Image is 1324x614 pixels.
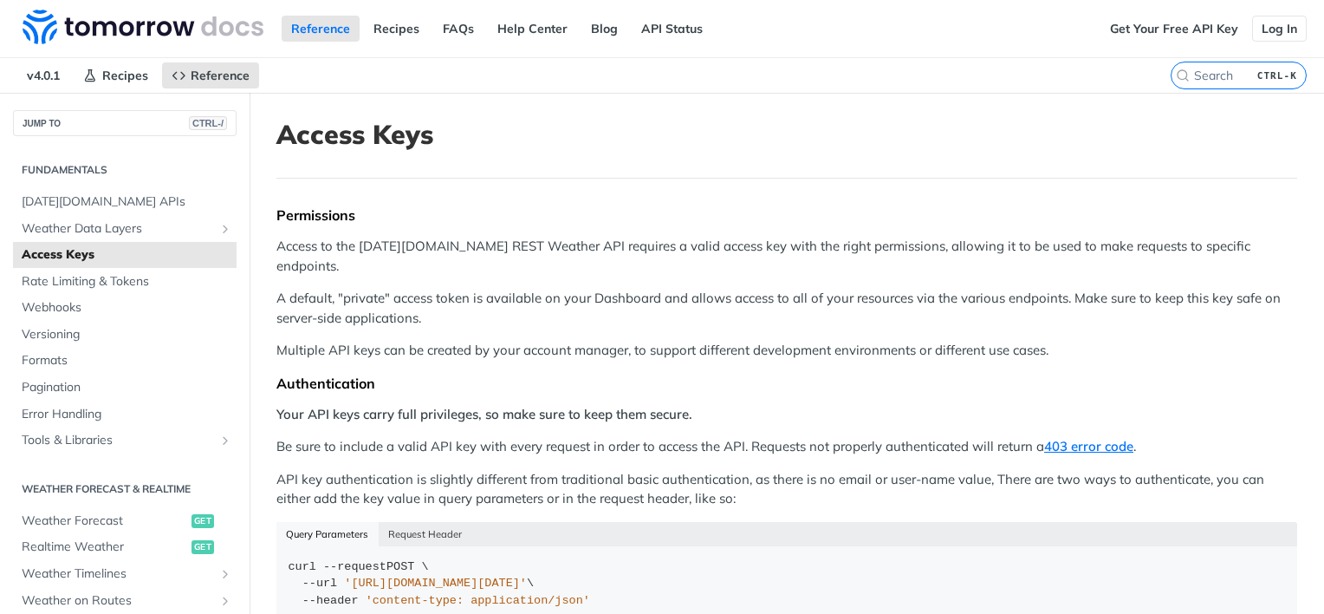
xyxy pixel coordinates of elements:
[22,565,214,583] span: Weather Timelines
[13,269,237,295] a: Rate Limiting & Tokens
[13,216,237,242] a: Weather Data LayersShow subpages for Weather Data Layers
[364,16,429,42] a: Recipes
[191,68,250,83] span: Reference
[22,406,232,423] span: Error Handling
[13,481,237,497] h2: Weather Forecast & realtime
[162,62,259,88] a: Reference
[1044,438,1133,454] a: 403 error code
[102,68,148,83] span: Recipes
[22,299,232,317] span: Webhooks
[581,16,627,42] a: Blog
[22,379,232,396] span: Pagination
[366,594,590,607] span: 'content-type: application/json'
[13,402,237,428] a: Error Handling
[13,534,237,560] a: Realtime Weatherget
[13,428,237,454] a: Tools & LibrariesShow subpages for Tools & Libraries
[22,352,232,369] span: Formats
[1100,16,1248,42] a: Get Your Free API Key
[22,432,214,449] span: Tools & Libraries
[17,62,69,88] span: v4.0.1
[276,470,1297,509] p: API key authentication is slightly different from traditional basic authentication, as there is n...
[218,434,232,447] button: Show subpages for Tools & Libraries
[289,558,1286,610] div: POST \ \
[22,326,232,343] span: Versioning
[276,119,1297,150] h1: Access Keys
[276,237,1297,276] p: Access to the [DATE][DOMAIN_NAME] REST Weather API requires a valid access key with the right per...
[1176,69,1190,82] svg: Search
[13,561,237,587] a: Weather TimelinesShow subpages for Weather Timelines
[433,16,484,42] a: FAQs
[74,62,158,88] a: Recipes
[276,437,1297,457] p: Be sure to include a valid API key with every request in order to access the API. Requests not pr...
[191,540,214,554] span: get
[13,375,237,401] a: Pagination
[282,16,360,42] a: Reference
[302,594,359,607] span: --header
[13,508,237,534] a: Weather Forecastget
[13,189,237,215] a: [DATE][DOMAIN_NAME] APIs
[22,246,232,264] span: Access Keys
[22,539,187,556] span: Realtime Weather
[276,289,1297,328] p: A default, "private" access token is available on your Dashboard and allows access to all of your...
[289,560,316,573] span: curl
[218,222,232,236] button: Show subpages for Weather Data Layers
[276,341,1297,361] p: Multiple API keys can be created by your account manager, to support different development enviro...
[13,110,237,136] button: JUMP TOCTRL-/
[276,206,1297,224] div: Permissions
[218,594,232,608] button: Show subpages for Weather on Routes
[13,162,237,178] h2: Fundamentals
[344,577,527,590] span: '[URL][DOMAIN_NAME][DATE]'
[276,375,1297,392] div: Authentication
[22,220,214,238] span: Weather Data Layers
[191,514,214,528] span: get
[13,588,237,614] a: Weather on RoutesShow subpages for Weather on Routes
[22,273,232,291] span: Rate Limiting & Tokens
[1253,67,1301,84] kbd: CTRL-K
[13,242,237,268] a: Access Keys
[276,406,692,422] strong: Your API keys carry full privileges, so make sure to keep them secure.
[22,193,232,211] span: [DATE][DOMAIN_NAME] APIs
[13,348,237,374] a: Formats
[23,10,263,44] img: Tomorrow.io Weather API Docs
[488,16,577,42] a: Help Center
[22,592,214,610] span: Weather on Routes
[379,522,472,546] button: Request Header
[189,116,227,130] span: CTRL-/
[13,295,237,321] a: Webhooks
[632,16,712,42] a: API Status
[1252,16,1307,42] a: Log In
[13,322,237,348] a: Versioning
[218,567,232,581] button: Show subpages for Weather Timelines
[323,560,386,573] span: --request
[22,513,187,530] span: Weather Forecast
[302,577,338,590] span: --url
